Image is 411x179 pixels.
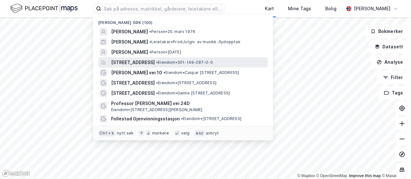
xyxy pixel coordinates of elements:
[163,70,239,75] span: Eiendom • Caspar [STREET_ADDRESS]
[156,80,216,85] span: Eiendom • [STREET_ADDRESS]
[149,39,240,45] span: Leietaker • Prod./utgiv. av musikk-/lydopptak
[156,91,158,95] span: •
[101,4,224,13] input: Søk på adresse, matrikkel, gårdeiere, leietakere eller personer
[111,38,148,46] span: [PERSON_NAME]
[195,130,205,136] div: esc
[325,5,337,12] div: Bolig
[156,60,158,65] span: •
[111,28,148,36] span: [PERSON_NAME]
[93,15,273,27] div: [PERSON_NAME] søk (100)
[149,29,195,34] span: Person • 20. mars 1976
[111,107,202,112] span: Eiendom • [STREET_ADDRESS][PERSON_NAME]
[349,174,381,178] a: Improve this map
[181,116,183,121] span: •
[354,5,390,12] div: [PERSON_NAME]
[206,131,219,136] div: avbryt
[152,131,169,136] div: markere
[149,39,151,44] span: •
[156,60,213,65] span: Eiendom • 301-149-287-0-0
[371,56,408,69] button: Analyse
[10,3,78,14] img: logo.f888ab2527a4732fd821a326f86c7f29.svg
[297,174,315,178] a: Mapbox
[149,29,151,34] span: •
[111,89,155,97] span: [STREET_ADDRESS]
[111,59,155,66] span: [STREET_ADDRESS]
[111,69,162,77] span: [PERSON_NAME] vei 10
[265,5,274,12] div: Kart
[149,50,151,54] span: •
[156,80,158,85] span: •
[181,131,190,136] div: velg
[379,86,408,99] button: Tags
[111,48,148,56] span: [PERSON_NAME]
[156,91,230,96] span: Eiendom • Gamle [STREET_ADDRESS]
[117,131,134,136] div: nytt søk
[181,116,241,121] span: Eiendom • [STREET_ADDRESS]
[111,79,155,87] span: [STREET_ADDRESS]
[2,170,30,177] a: Mapbox homepage
[111,100,265,107] span: Professor [PERSON_NAME] vei 24D
[378,71,408,84] button: Filter
[365,25,408,38] button: Bokmerker
[111,125,148,133] span: [PERSON_NAME]
[369,40,408,53] button: Datasett
[379,148,411,179] div: Kontrollprogram for chat
[288,5,311,12] div: Mine Tags
[316,174,347,178] a: OpenStreetMap
[98,130,116,136] div: Ctrl + k
[379,148,411,179] iframe: Chat Widget
[163,70,165,75] span: •
[111,115,180,123] span: Follestad Gjenvinningsstasjon
[149,50,181,55] span: Person • [DATE]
